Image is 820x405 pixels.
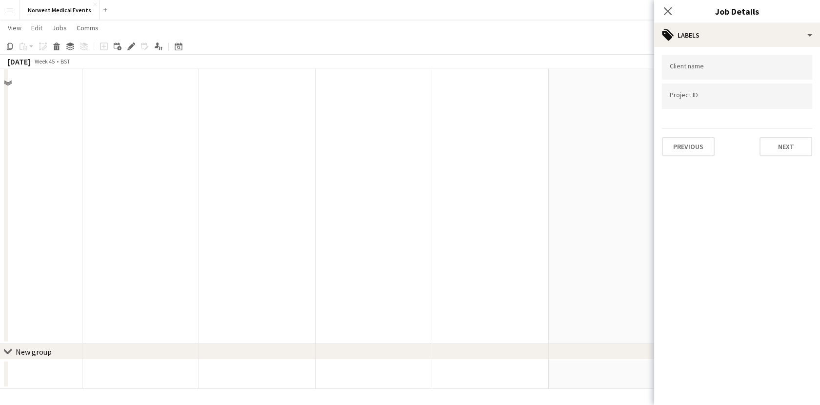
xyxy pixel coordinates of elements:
div: Labels [654,23,820,47]
div: New group [16,347,52,357]
a: Edit [27,21,46,34]
button: Norwest Medical Events [20,0,100,20]
span: View [8,23,21,32]
a: Jobs [48,21,71,34]
input: Type to search client labels... [670,63,804,72]
span: Week 45 [32,58,57,65]
h3: Job Details [654,5,820,18]
div: [DATE] [8,57,30,66]
span: Comms [77,23,99,32]
input: Type to search project ID labels... [670,92,804,101]
div: BST [60,58,70,65]
a: View [4,21,25,34]
button: Previous [662,137,715,156]
a: Comms [73,21,102,34]
span: Jobs [52,23,67,32]
span: Edit [31,23,42,32]
button: Next [760,137,812,156]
